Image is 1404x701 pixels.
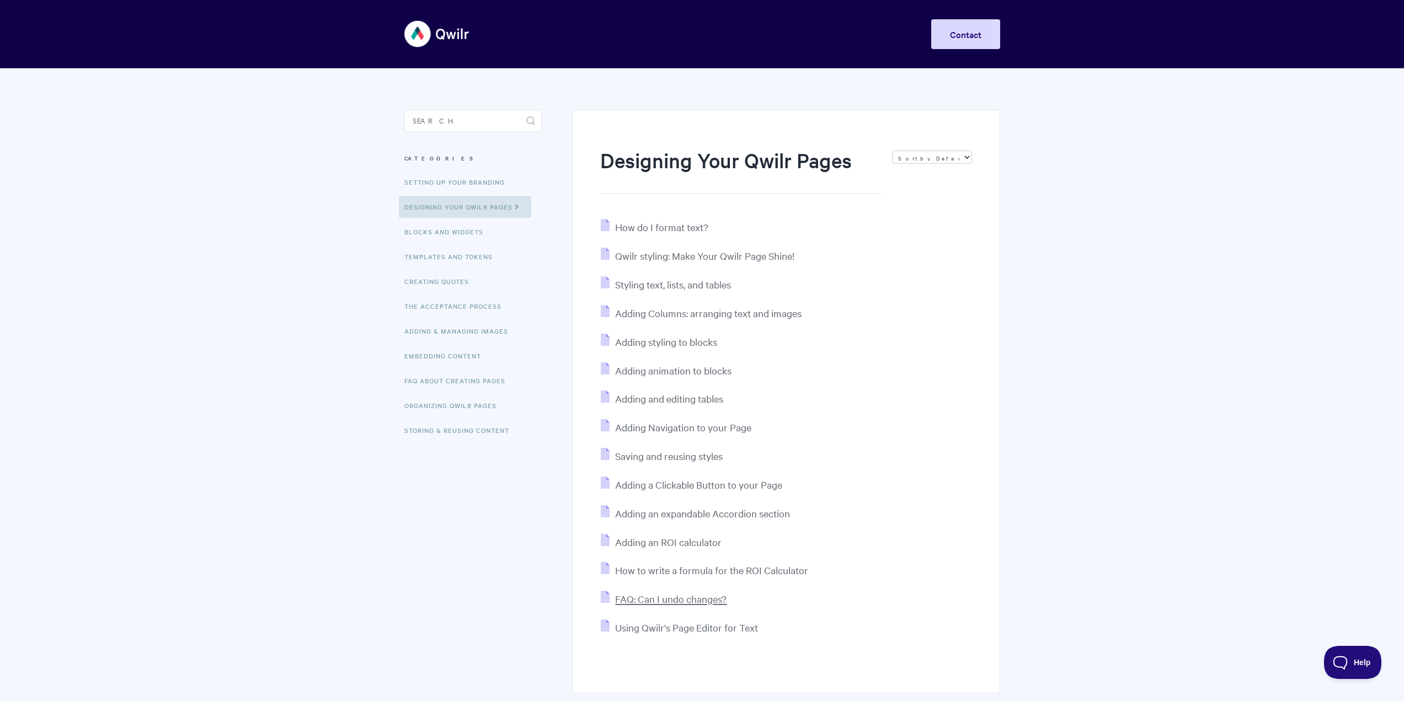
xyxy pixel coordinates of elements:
a: The Acceptance Process [404,295,510,317]
span: Saving and reusing styles [615,450,723,462]
span: Adding an ROI calculator [615,536,722,548]
img: Qwilr Help Center [404,13,470,55]
span: Adding animation to blocks [615,364,732,377]
span: Adding and editing tables [615,392,723,405]
a: Adding Navigation to your Page [601,421,751,434]
span: Adding a Clickable Button to your Page [615,478,782,491]
a: How to write a formula for the ROI Calculator [601,564,808,576]
input: Search [404,110,542,132]
a: How do I format text? [601,221,708,233]
span: How do I format text? [615,221,708,233]
h3: Categories [404,148,542,168]
h1: Designing Your Qwilr Pages [600,146,880,194]
a: Saving and reusing styles [601,450,723,462]
a: Blocks and Widgets [404,221,492,243]
a: Creating Quotes [404,270,477,292]
a: Contact [931,19,1000,49]
a: Designing Your Qwilr Pages [399,196,531,218]
span: Adding an expandable Accordion section [615,507,790,520]
a: Adding Columns: arranging text and images [601,307,802,319]
a: Adding an ROI calculator [601,536,722,548]
a: Embedding Content [404,345,489,367]
a: Adding animation to blocks [601,364,732,377]
span: Adding styling to blocks [615,335,717,348]
span: How to write a formula for the ROI Calculator [615,564,808,576]
a: Adding an expandable Accordion section [601,507,790,520]
a: Adding styling to blocks [601,335,717,348]
a: Adding a Clickable Button to your Page [601,478,782,491]
select: Page reloads on selection [892,151,972,164]
span: Using Qwilr's Page Editor for Text [615,621,758,634]
a: Storing & Reusing Content [404,419,517,441]
a: FAQ: Can I undo changes? [601,592,727,605]
a: Setting up your Branding [404,171,513,193]
a: Organizing Qwilr Pages [404,394,505,416]
iframe: Toggle Customer Support [1324,646,1382,679]
span: Adding Columns: arranging text and images [615,307,802,319]
span: FAQ: Can I undo changes? [615,592,727,605]
span: Qwilr styling: Make Your Qwilr Page Shine! [615,249,794,262]
a: Adding and editing tables [601,392,723,405]
a: Styling text, lists, and tables [601,278,731,291]
a: FAQ About Creating Pages [404,370,514,392]
a: Using Qwilr's Page Editor for Text [601,621,758,634]
a: Templates and Tokens [404,245,501,267]
span: Styling text, lists, and tables [615,278,731,291]
span: Adding Navigation to your Page [615,421,751,434]
a: Qwilr styling: Make Your Qwilr Page Shine! [601,249,794,262]
a: Adding & Managing Images [404,320,516,342]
